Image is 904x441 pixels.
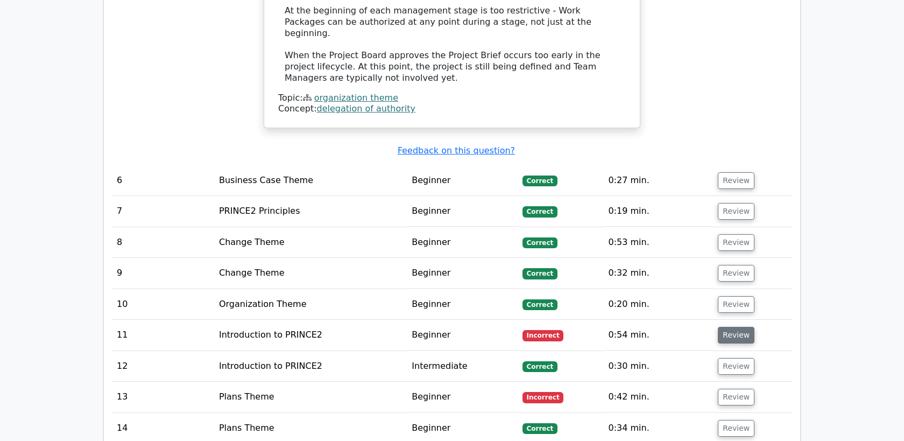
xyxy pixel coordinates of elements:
td: 0:19 min. [604,196,714,227]
button: Review [718,358,754,375]
td: 0:32 min. [604,258,714,289]
td: 10 [112,289,215,320]
span: Correct [522,299,557,310]
button: Review [718,389,754,405]
span: Incorrect [522,392,564,403]
td: Beginner [407,227,518,258]
span: Correct [522,423,557,434]
td: 0:53 min. [604,227,714,258]
td: PRINCE2 Principles [215,196,407,227]
td: 0:42 min. [604,382,714,412]
span: Correct [522,176,557,186]
td: Intermediate [407,351,518,382]
td: Beginner [407,289,518,320]
td: 13 [112,382,215,412]
td: Beginner [407,196,518,227]
td: 9 [112,258,215,289]
td: Organization Theme [215,289,407,320]
button: Review [718,327,754,344]
span: Correct [522,237,557,248]
span: Incorrect [522,330,564,341]
a: delegation of authority [317,103,415,114]
button: Review [718,234,754,251]
td: Beginner [407,165,518,196]
td: Change Theme [215,227,407,258]
a: Feedback on this question? [398,145,515,156]
td: 0:20 min. [604,289,714,320]
td: 8 [112,227,215,258]
td: Business Case Theme [215,165,407,196]
td: Beginner [407,382,518,412]
td: 0:27 min. [604,165,714,196]
td: Change Theme [215,258,407,289]
button: Review [718,420,754,437]
button: Review [718,203,754,220]
td: Beginner [407,320,518,351]
td: 12 [112,351,215,382]
td: 11 [112,320,215,351]
td: 6 [112,165,215,196]
span: Correct [522,268,557,279]
div: Concept: [278,103,626,115]
td: 0:54 min. [604,320,714,351]
button: Review [718,296,754,313]
td: Beginner [407,258,518,289]
td: 0:30 min. [604,351,714,382]
td: 7 [112,196,215,227]
a: organization theme [314,93,398,103]
div: Topic: [278,93,626,104]
td: Plans Theme [215,382,407,412]
td: Introduction to PRINCE2 [215,351,407,382]
span: Correct [522,361,557,372]
button: Review [718,172,754,189]
span: Correct [522,206,557,217]
button: Review [718,265,754,282]
td: Introduction to PRINCE2 [215,320,407,351]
